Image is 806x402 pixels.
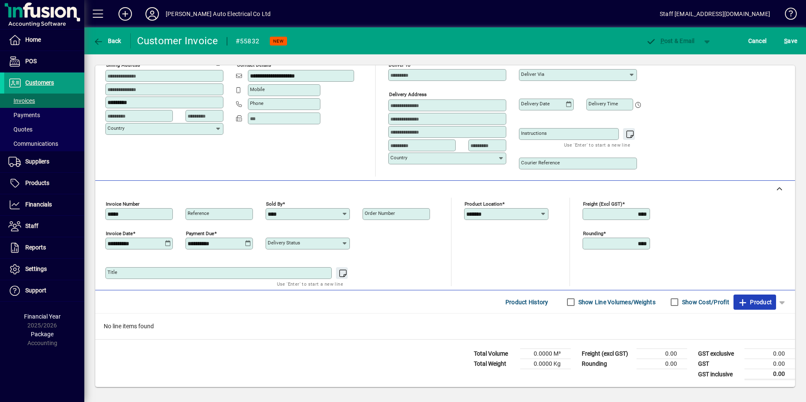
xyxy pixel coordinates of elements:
[25,244,46,251] span: Reports
[782,33,799,48] button: Save
[25,79,54,86] span: Customers
[236,35,260,48] div: #55832
[91,33,124,48] button: Back
[694,359,744,369] td: GST
[744,349,795,359] td: 0.00
[4,29,84,51] a: Home
[521,71,544,77] mat-label: Deliver via
[470,359,520,369] td: Total Weight
[4,237,84,258] a: Reports
[4,259,84,280] a: Settings
[137,34,218,48] div: Customer Invoice
[748,34,767,48] span: Cancel
[4,151,84,172] a: Suppliers
[95,314,795,339] div: No line items found
[642,33,699,48] button: Post & Email
[84,33,131,48] app-page-header-button: Back
[112,6,139,21] button: Add
[4,194,84,215] a: Financials
[212,56,226,69] button: Copy to Delivery address
[746,33,769,48] button: Cancel
[521,101,550,107] mat-label: Delivery date
[268,240,300,246] mat-label: Delivery status
[8,112,40,118] span: Payments
[25,265,47,272] span: Settings
[779,2,795,29] a: Knowledge Base
[4,137,84,151] a: Communications
[465,201,502,207] mat-label: Product location
[4,173,84,194] a: Products
[31,331,54,338] span: Package
[680,298,729,306] label: Show Cost/Profit
[470,349,520,359] td: Total Volume
[578,359,637,369] td: Rounding
[266,201,282,207] mat-label: Sold by
[25,180,49,186] span: Products
[4,216,84,237] a: Staff
[106,201,140,207] mat-label: Invoice number
[273,38,284,44] span: NEW
[588,101,618,107] mat-label: Delivery time
[583,230,603,236] mat-label: Rounding
[4,122,84,137] a: Quotes
[277,279,343,289] mat-hint: Use 'Enter' to start a new line
[4,280,84,301] a: Support
[733,295,776,310] button: Product
[4,51,84,72] a: POS
[744,369,795,380] td: 0.00
[578,349,637,359] td: Freight (excl GST)
[93,38,121,44] span: Back
[637,359,687,369] td: 0.00
[390,155,407,161] mat-label: Country
[784,38,787,44] span: S
[365,210,395,216] mat-label: Order number
[577,298,656,306] label: Show Line Volumes/Weights
[188,210,209,216] mat-label: Reference
[8,97,35,104] span: Invoices
[107,125,124,131] mat-label: Country
[25,58,37,64] span: POS
[8,126,32,133] span: Quotes
[107,269,117,275] mat-label: Title
[744,359,795,369] td: 0.00
[520,349,571,359] td: 0.0000 M³
[186,230,214,236] mat-label: Payment due
[199,55,212,69] a: View on map
[520,359,571,369] td: 0.0000 Kg
[106,230,133,236] mat-label: Invoice date
[4,108,84,122] a: Payments
[784,34,797,48] span: ave
[166,7,271,21] div: [PERSON_NAME] Auto Electrical Co Ltd
[505,295,548,309] span: Product History
[661,38,664,44] span: P
[8,140,58,147] span: Communications
[25,36,41,43] span: Home
[502,295,552,310] button: Product History
[521,160,560,166] mat-label: Courier Reference
[25,158,49,165] span: Suppliers
[250,100,263,106] mat-label: Phone
[25,222,38,229] span: Staff
[660,7,770,21] div: Staff [EMAIL_ADDRESS][DOMAIN_NAME]
[250,86,265,92] mat-label: Mobile
[139,6,166,21] button: Profile
[583,201,622,207] mat-label: Freight (excl GST)
[24,313,61,320] span: Financial Year
[564,140,630,150] mat-hint: Use 'Enter' to start a new line
[4,94,84,108] a: Invoices
[738,295,772,309] span: Product
[25,201,52,208] span: Financials
[694,349,744,359] td: GST exclusive
[637,349,687,359] td: 0.00
[521,130,547,136] mat-label: Instructions
[694,369,744,380] td: GST inclusive
[25,287,46,294] span: Support
[646,38,695,44] span: ost & Email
